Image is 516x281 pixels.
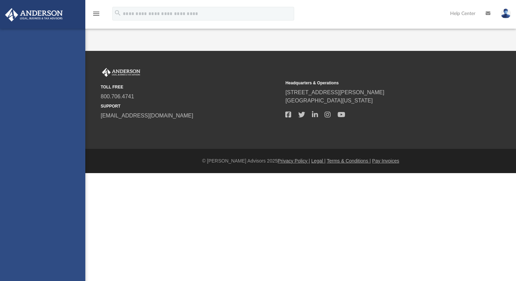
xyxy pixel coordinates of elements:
a: 800.706.4741 [101,94,134,99]
small: TOLL FREE [101,84,281,90]
a: Privacy Policy | [278,158,310,164]
img: User Pic [501,9,511,18]
small: SUPPORT [101,103,281,109]
i: menu [92,10,100,18]
a: Legal | [311,158,326,164]
img: Anderson Advisors Platinum Portal [101,68,142,77]
a: [STREET_ADDRESS][PERSON_NAME] [285,89,384,95]
div: © [PERSON_NAME] Advisors 2025 [85,157,516,165]
a: Terms & Conditions | [327,158,371,164]
a: [GEOGRAPHIC_DATA][US_STATE] [285,98,373,103]
img: Anderson Advisors Platinum Portal [3,8,65,22]
a: menu [92,13,100,18]
a: Pay Invoices [372,158,399,164]
i: search [114,9,121,17]
small: Headquarters & Operations [285,80,465,86]
a: [EMAIL_ADDRESS][DOMAIN_NAME] [101,113,193,118]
